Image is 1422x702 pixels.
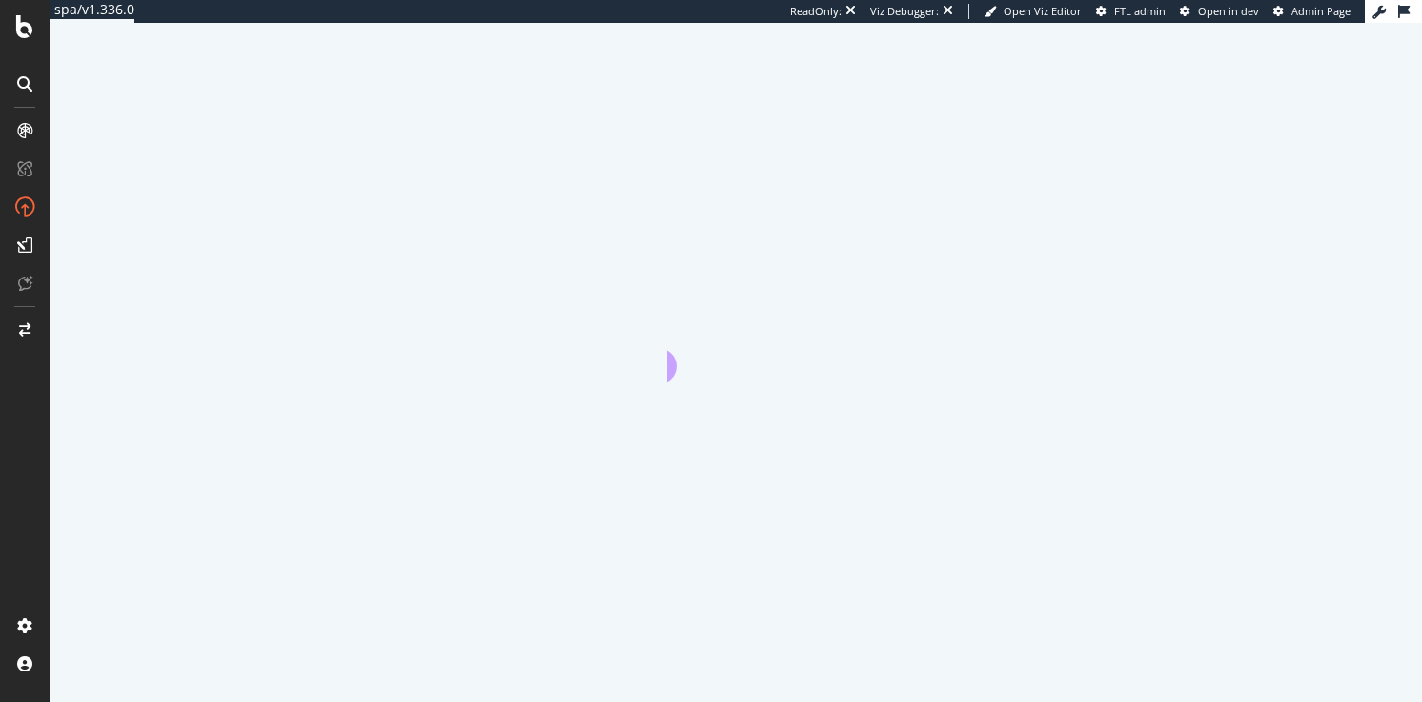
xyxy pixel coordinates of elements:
[1273,4,1351,19] a: Admin Page
[1004,4,1082,18] span: Open Viz Editor
[667,313,804,382] div: animation
[1180,4,1259,19] a: Open in dev
[870,4,939,19] div: Viz Debugger:
[1096,4,1166,19] a: FTL admin
[1114,4,1166,18] span: FTL admin
[1198,4,1259,18] span: Open in dev
[790,4,842,19] div: ReadOnly:
[985,4,1082,19] a: Open Viz Editor
[1291,4,1351,18] span: Admin Page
